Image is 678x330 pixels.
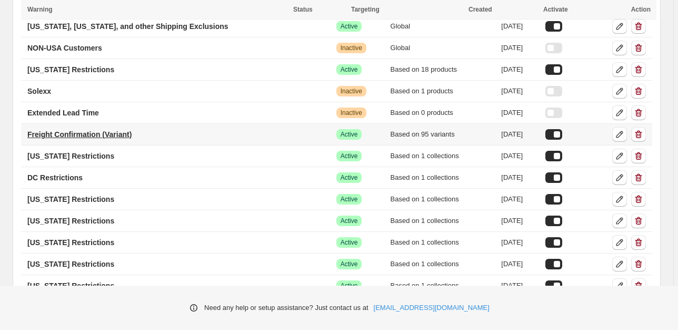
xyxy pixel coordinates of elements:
[27,172,83,183] p: DC Restrictions
[27,108,99,118] p: Extended Lead Time
[21,40,108,56] a: NON-USA Customers
[21,169,89,186] a: DC Restrictions
[501,280,539,291] div: [DATE]
[341,130,358,139] span: Active
[391,129,495,140] div: Based on 95 variants
[21,234,121,251] a: [US_STATE] Restrictions
[21,191,121,208] a: [US_STATE] Restrictions
[501,259,539,269] div: [DATE]
[27,64,114,75] p: [US_STATE] Restrictions
[341,65,358,74] span: Active
[391,64,495,75] div: Based on 18 products
[27,129,132,140] p: Freight Confirmation (Variant)
[501,64,539,75] div: [DATE]
[341,238,358,247] span: Active
[27,194,114,205] p: [US_STATE] Restrictions
[27,21,228,32] p: [US_STATE], [US_STATE], and other Shipping Exclusions
[21,256,121,273] a: [US_STATE] Restrictions
[27,259,114,269] p: [US_STATE] Restrictions
[501,86,539,96] div: [DATE]
[501,172,539,183] div: [DATE]
[341,217,358,225] span: Active
[351,6,380,13] span: Targeting
[391,280,495,291] div: Based on 1 collections
[21,83,57,100] a: Solexx
[21,104,105,121] a: Extended Lead Time
[391,43,495,53] div: Global
[501,21,539,32] div: [DATE]
[21,126,138,143] a: Freight Confirmation (Variant)
[341,44,362,52] span: Inactive
[21,148,121,164] a: [US_STATE] Restrictions
[27,237,114,248] p: [US_STATE] Restrictions
[391,216,495,226] div: Based on 1 collections
[501,194,539,205] div: [DATE]
[341,87,362,95] span: Inactive
[341,152,358,160] span: Active
[391,86,495,96] div: Based on 1 products
[341,109,362,117] span: Inactive
[391,194,495,205] div: Based on 1 collections
[21,61,121,78] a: [US_STATE] Restrictions
[341,260,358,268] span: Active
[391,172,495,183] div: Based on 1 collections
[391,237,495,248] div: Based on 1 collections
[341,173,358,182] span: Active
[341,22,358,31] span: Active
[501,151,539,161] div: [DATE]
[468,6,492,13] span: Created
[341,282,358,290] span: Active
[631,6,651,13] span: Action
[501,108,539,118] div: [DATE]
[27,216,114,226] p: [US_STATE] Restrictions
[27,6,53,13] span: Warning
[374,303,490,313] a: [EMAIL_ADDRESS][DOMAIN_NAME]
[21,277,121,294] a: [US_STATE] Restrictions
[543,6,568,13] span: Activate
[341,195,358,203] span: Active
[391,151,495,161] div: Based on 1 collections
[293,6,313,13] span: Status
[391,21,495,32] div: Global
[21,212,121,229] a: [US_STATE] Restrictions
[21,18,235,35] a: [US_STATE], [US_STATE], and other Shipping Exclusions
[501,129,539,140] div: [DATE]
[501,43,539,53] div: [DATE]
[27,151,114,161] p: [US_STATE] Restrictions
[27,280,114,291] p: [US_STATE] Restrictions
[501,216,539,226] div: [DATE]
[391,259,495,269] div: Based on 1 collections
[501,237,539,248] div: [DATE]
[27,43,102,53] p: NON-USA Customers
[391,108,495,118] div: Based on 0 products
[27,86,51,96] p: Solexx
